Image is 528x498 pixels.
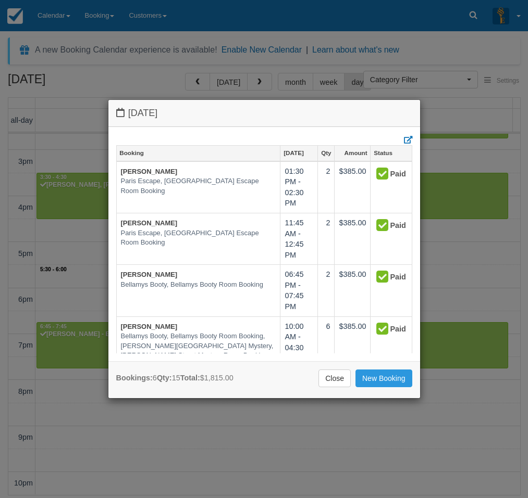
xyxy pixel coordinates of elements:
[121,219,178,227] a: [PERSON_NAME]
[121,323,178,330] a: [PERSON_NAME]
[116,374,153,382] strong: Bookings:
[318,161,335,213] td: 2
[121,271,178,278] a: [PERSON_NAME]
[335,161,371,213] td: $385.00
[116,108,412,119] h4: [DATE]
[280,213,318,265] td: 11:45 AM - 12:45 PM
[280,146,317,160] a: [DATE]
[375,218,398,234] div: Paid
[121,168,178,175] a: [PERSON_NAME]
[375,269,398,286] div: Paid
[318,369,351,387] a: Close
[121,176,276,196] em: Paris Escape, [GEOGRAPHIC_DATA] Escape Room Booking
[318,146,334,160] a: Qty
[375,166,398,183] div: Paid
[335,316,371,375] td: $385.00
[280,161,318,213] td: 01:30 PM - 02:30 PM
[335,213,371,265] td: $385.00
[280,316,318,375] td: 10:00 AM - 04:30 PM
[371,146,411,160] a: Status
[375,321,398,338] div: Paid
[318,265,335,316] td: 2
[318,316,335,375] td: 6
[335,265,371,316] td: $385.00
[335,146,370,160] a: Amount
[318,213,335,265] td: 2
[121,331,276,370] em: Bellamys Booty, Bellamys Booty Room Booking, [PERSON_NAME][GEOGRAPHIC_DATA] Mystery, [PERSON_NAME...
[180,374,200,382] strong: Total:
[117,146,280,160] a: Booking
[121,228,276,248] em: Paris Escape, [GEOGRAPHIC_DATA] Escape Room Booking
[157,374,172,382] strong: Qty:
[121,280,276,290] em: Bellamys Booty, Bellamys Booty Room Booking
[355,369,412,387] a: New Booking
[280,265,318,316] td: 06:45 PM - 07:45 PM
[116,373,234,384] div: 6 15 $1,815.00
